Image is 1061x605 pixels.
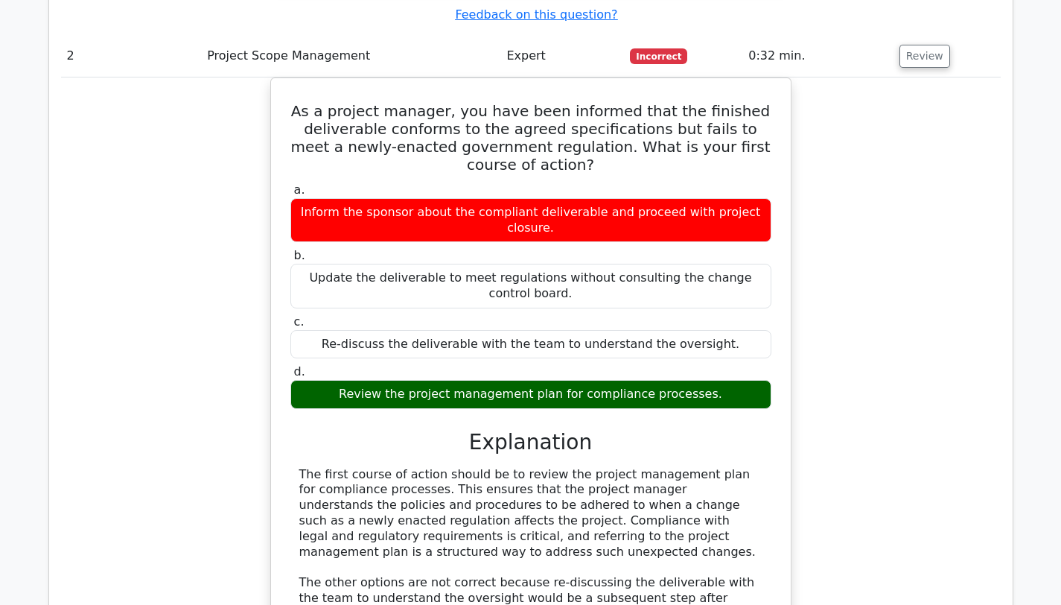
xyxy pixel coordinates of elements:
[630,48,687,63] span: Incorrect
[290,198,771,243] div: Inform the sponsor about the compliant deliverable and proceed with project closure.
[294,364,305,378] span: d.
[899,45,950,68] button: Review
[294,314,305,329] span: c.
[294,248,305,262] span: b.
[299,430,762,455] h3: Explanation
[61,35,202,77] td: 2
[290,330,771,359] div: Re-discuss the deliverable with the team to understand the oversight.
[455,7,617,22] a: Feedback on this question?
[742,35,893,77] td: 0:32 min.
[294,183,305,197] span: a.
[290,264,771,308] div: Update the deliverable to meet regulations without consulting the change control board.
[201,35,500,77] td: Project Scope Management
[500,35,624,77] td: Expert
[289,102,773,174] h5: As a project manager, you have been informed that the finished deliverable conforms to the agreed...
[290,380,771,409] div: Review the project management plan for compliance processes.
